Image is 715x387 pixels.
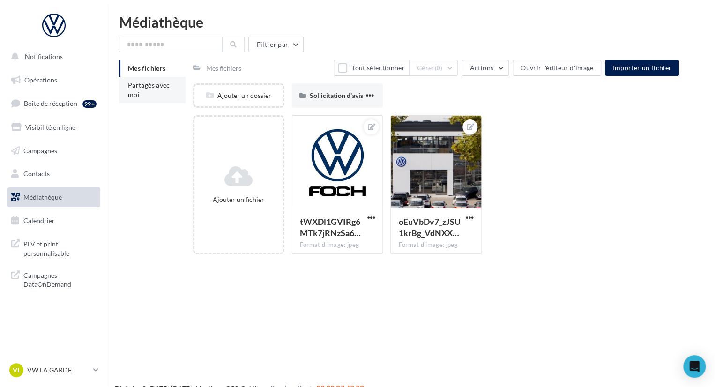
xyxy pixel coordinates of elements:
[128,81,170,98] span: Partagés avec moi
[612,64,671,72] span: Importer un fichier
[194,91,283,100] div: Ajouter un dossier
[605,60,679,76] button: Importer un fichier
[82,100,97,108] div: 99+
[6,70,102,90] a: Opérations
[23,238,97,258] span: PLV et print personnalisable
[198,195,279,204] div: Ajouter un fichier
[435,64,443,72] span: (0)
[6,265,102,293] a: Campagnes DataOnDemand
[7,361,100,379] a: VL VW LA GARDE
[206,64,241,73] div: Mes fichiers
[24,99,77,107] span: Boîte de réception
[6,234,102,261] a: PLV et print personnalisable
[334,60,409,76] button: Tout sélectionner
[13,365,21,375] span: VL
[23,269,97,289] span: Campagnes DataOnDemand
[23,216,55,224] span: Calendrier
[398,241,474,249] div: Format d'image: jpeg
[119,15,704,29] div: Médiathèque
[513,60,601,76] button: Ouvrir l'éditeur d'image
[23,170,50,178] span: Contacts
[25,52,63,60] span: Notifications
[24,76,57,84] span: Opérations
[300,241,375,249] div: Format d'image: jpeg
[6,93,102,113] a: Boîte de réception99+
[25,123,75,131] span: Visibilité en ligne
[23,146,57,154] span: Campagnes
[683,355,706,378] div: Open Intercom Messenger
[27,365,89,375] p: VW LA GARDE
[6,164,102,184] a: Contacts
[409,60,458,76] button: Gérer(0)
[23,193,62,201] span: Médiathèque
[300,216,361,238] span: tWXDl1GVIRg6MTk7jRNzSa6RJVEe3Ea7aWnfJZR2o0-tVk3rOPxZ1agoZTvn-QvKhsQQHHVIR2S1k-A0yw=s0
[6,141,102,161] a: Campagnes
[469,64,493,72] span: Actions
[310,91,363,99] span: Sollicitation d'avis
[6,47,98,67] button: Notifications
[6,118,102,137] a: Visibilité en ligne
[462,60,508,76] button: Actions
[6,211,102,231] a: Calendrier
[6,187,102,207] a: Médiathèque
[398,216,460,238] span: oEuVbDv7_zJSU1krBg_VdNXXRCRlPIqVk27gvfDZYwUR8oJNmkcpWBLydxbjd7rwubgbFYTfZn-oYKNuVg=s0
[248,37,304,52] button: Filtrer par
[128,64,165,72] span: Mes fichiers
